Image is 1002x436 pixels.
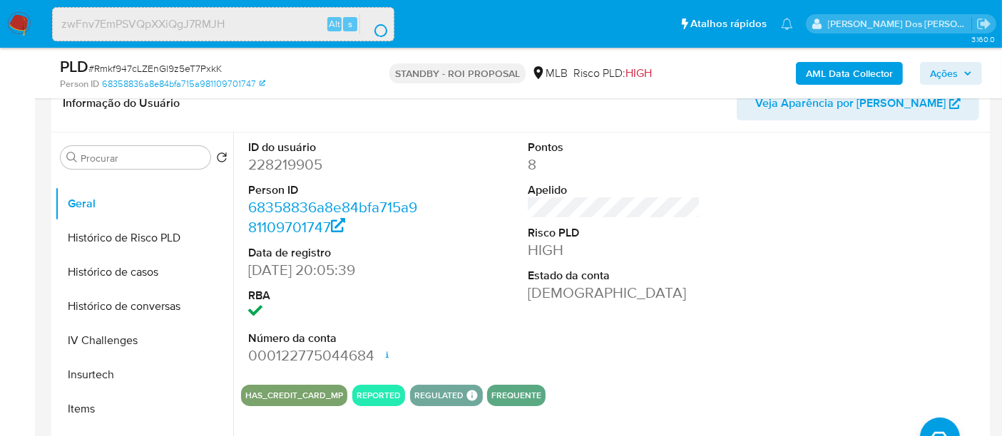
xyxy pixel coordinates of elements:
dt: ID do usuário [248,140,421,155]
button: Histórico de casos [55,255,233,289]
span: Alt [329,17,340,31]
a: 68358836a8e84bfa715a981109701747 [248,197,417,237]
p: STANDBY - ROI PROPOSAL [389,63,526,83]
b: AML Data Collector [806,62,893,85]
span: Risco PLD: [573,66,652,81]
dt: Estado da conta [528,268,700,284]
input: Pesquise usuários ou casos... [53,15,394,33]
b: Person ID [60,78,99,90]
span: # Rmkf947cLZEnGl9z5eT7PxkK [88,61,222,76]
dt: Número da conta [248,331,421,346]
a: 68358836a8e84bfa715a981109701747 [102,78,265,90]
input: Procurar [81,152,205,165]
span: HIGH [625,65,652,81]
dt: RBA [248,288,421,303]
button: AML Data Collector [796,62,903,85]
dt: Apelido [528,182,700,198]
div: MLB [531,66,568,81]
dt: Person ID [248,182,421,198]
span: s [348,17,352,31]
h1: Informação do Usuário [63,96,180,110]
dt: Risco PLD [528,225,700,241]
dd: 8 [528,155,700,175]
button: Retornar ao pedido padrão [216,152,228,167]
button: Veja Aparência por [PERSON_NAME] [737,86,979,120]
button: search-icon [359,14,389,34]
dd: HIGH [528,240,700,260]
button: Histórico de Risco PLD [55,221,233,255]
button: Items [55,392,233,426]
span: Veja Aparência por [PERSON_NAME] [755,86,946,120]
dt: Pontos [528,140,700,155]
dd: [DEMOGRAPHIC_DATA] [528,283,700,303]
dd: [DATE] 20:05:39 [248,260,421,280]
dd: 228219905 [248,155,421,175]
button: Insurtech [55,358,233,392]
a: Notificações [781,18,793,30]
b: PLD [60,55,88,78]
p: renato.lopes@mercadopago.com.br [828,17,972,31]
dt: Data de registro [248,245,421,261]
span: Ações [930,62,958,85]
button: IV Challenges [55,323,233,358]
button: Histórico de conversas [55,289,233,323]
a: Sair [976,16,991,31]
button: Procurar [66,152,78,163]
button: Ações [920,62,982,85]
span: 3.160.0 [971,33,995,45]
span: Atalhos rápidos [690,16,767,31]
button: Geral [55,187,233,221]
dd: 000122775044684 [248,346,421,365]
